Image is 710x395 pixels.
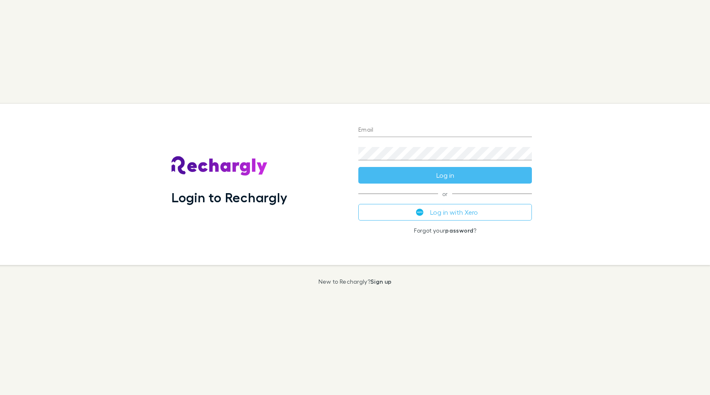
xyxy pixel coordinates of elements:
a: Sign up [370,278,392,285]
p: New to Rechargly? [318,278,392,285]
button: Log in with Xero [358,204,532,221]
img: Rechargly's Logo [171,156,268,176]
img: Xero's logo [416,209,424,216]
h1: Login to Rechargly [171,189,287,205]
p: Forgot your ? [358,227,532,234]
button: Log in [358,167,532,184]
a: password [445,227,473,234]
